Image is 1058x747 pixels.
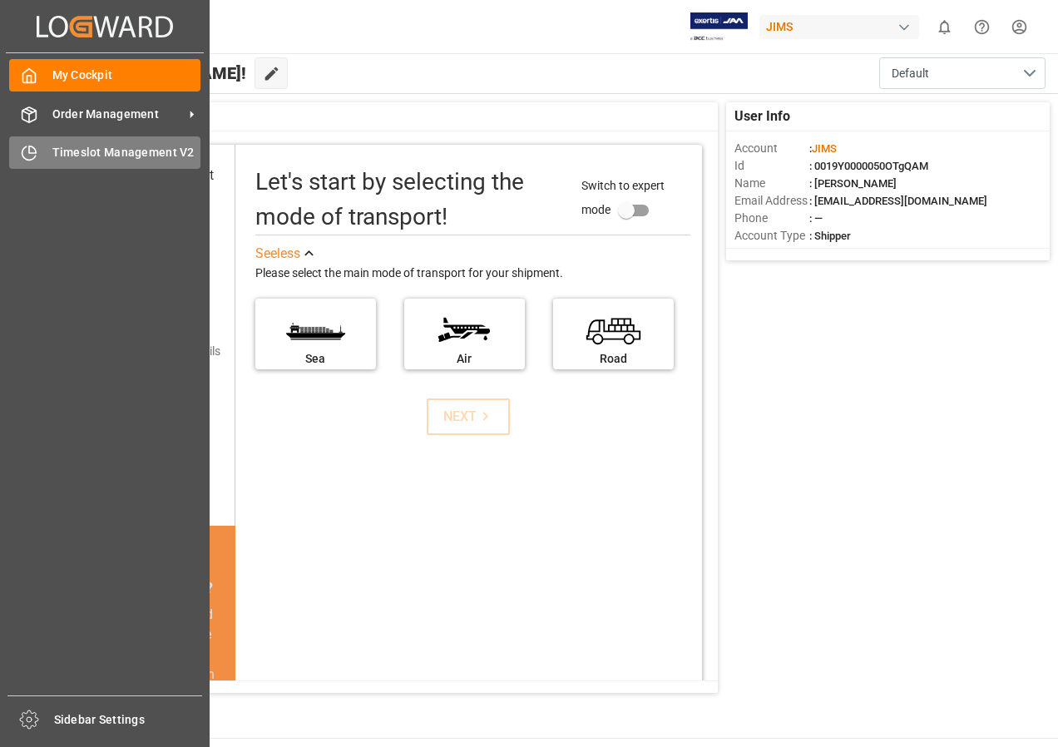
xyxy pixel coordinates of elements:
span: : Shipper [809,230,851,242]
span: Phone [734,210,809,227]
div: Road [561,350,665,368]
span: Sidebar Settings [54,711,203,729]
a: My Cockpit [9,59,200,92]
a: Timeslot Management V2 [9,136,200,169]
span: : [EMAIL_ADDRESS][DOMAIN_NAME] [809,195,987,207]
span: : 0019Y0000050OTgQAM [809,160,928,172]
div: Sea [264,350,368,368]
span: Order Management [52,106,184,123]
div: Air [413,350,517,368]
span: My Cockpit [52,67,201,84]
span: Account [734,140,809,157]
span: Default [892,65,929,82]
span: : — [809,212,823,225]
div: Please select the main mode of transport for your shipment. [255,264,690,284]
div: Let's start by selecting the mode of transport! [255,165,566,235]
span: : [PERSON_NAME] [809,177,897,190]
span: JIMS [812,142,837,155]
span: Account Type [734,227,809,245]
div: JIMS [759,15,919,39]
img: Exertis%20JAM%20-%20Email%20Logo.jpg_1722504956.jpg [690,12,748,42]
div: See less [255,244,300,264]
span: Switch to expert mode [581,179,665,216]
button: open menu [879,57,1046,89]
span: User Info [734,106,790,126]
button: JIMS [759,11,926,42]
div: Add shipping details [116,343,220,360]
div: NEXT [443,407,494,427]
span: : [809,142,837,155]
button: show 0 new notifications [926,8,963,46]
span: Name [734,175,809,192]
button: Help Center [963,8,1001,46]
span: Email Address [734,192,809,210]
span: Timeslot Management V2 [52,144,201,161]
button: NEXT [427,398,510,435]
span: Id [734,157,809,175]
